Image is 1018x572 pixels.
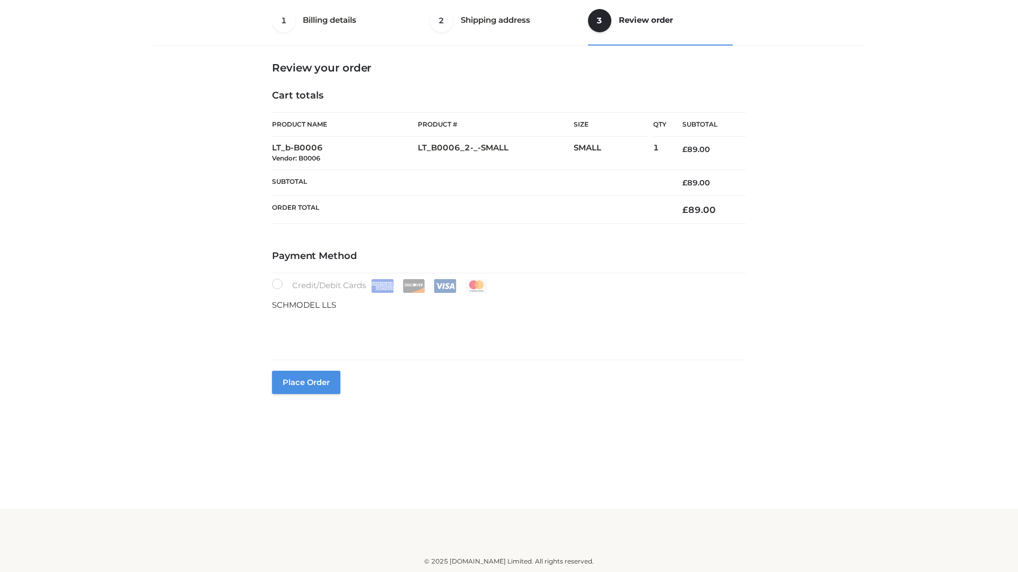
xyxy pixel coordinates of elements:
[157,556,861,567] div: © 2025 [DOMAIN_NAME] Limited. All rights reserved.
[272,169,666,195] th: Subtotal
[682,178,687,187] span: £
[418,112,574,137] th: Product #
[653,137,666,170] td: 1
[434,279,457,293] img: Visa
[666,113,746,137] th: Subtotal
[653,112,666,137] th: Qty
[272,154,320,162] small: Vendor: B0006
[270,309,744,348] iframe: Secure payment input frame
[574,113,648,137] th: Size
[682,178,710,187] bdi: 89.00
[272,137,418,170] td: LT_b-B0006
[272,112,418,137] th: Product Name
[682,145,687,154] span: £
[574,137,653,170] td: SMALL
[272,196,666,224] th: Order Total
[272,90,746,102] h4: Cart totals
[272,279,489,293] label: Credit/Debit Cards
[418,137,574,170] td: LT_B0006_2-_-SMALL
[402,279,425,293] img: Discover
[272,298,746,312] p: SCHMODEL LLS
[272,251,746,262] h4: Payment Method
[682,204,716,215] bdi: 89.00
[371,279,394,293] img: Amex
[272,61,746,74] h3: Review your order
[682,145,710,154] bdi: 89.00
[272,371,340,394] button: Place order
[682,204,688,215] span: £
[465,279,488,293] img: Mastercard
